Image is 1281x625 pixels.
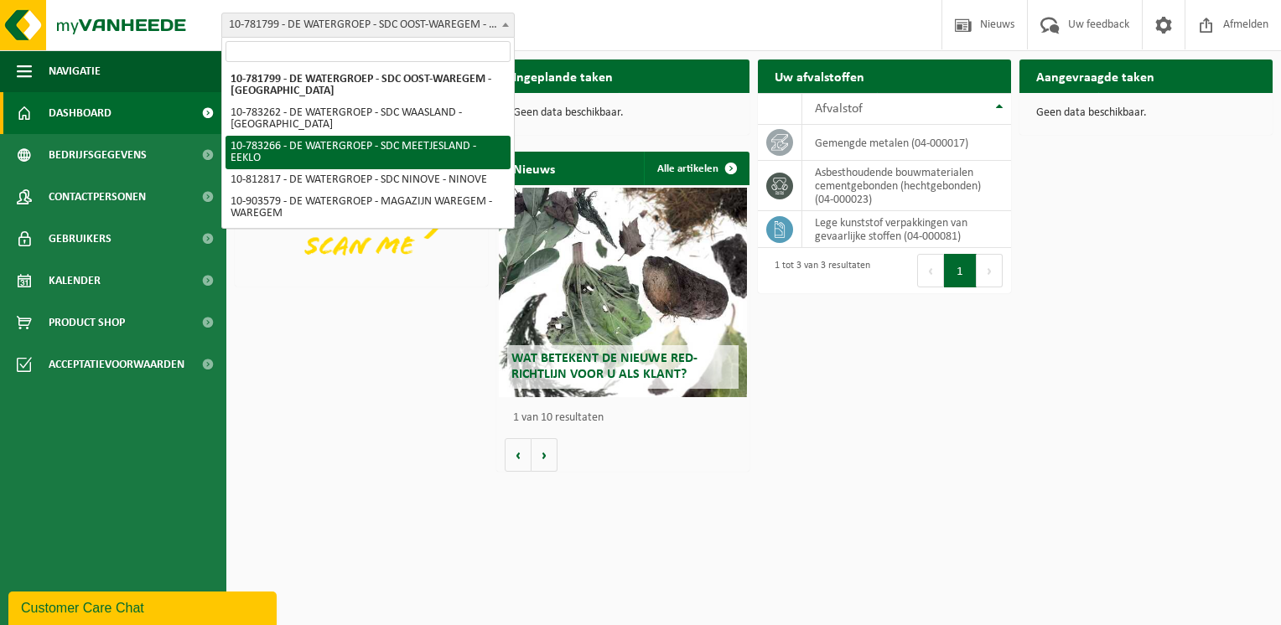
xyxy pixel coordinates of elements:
[49,176,146,218] span: Contactpersonen
[49,343,184,385] span: Acceptatievoorwaarden
[758,59,881,92] h2: Uw afvalstoffen
[222,13,514,37] span: 10-781799 - DE WATERGROEP - SDC OOST-WAREGEM - WAREGEM
[505,438,532,472] button: Vorige
[496,59,630,92] h2: Ingeplande taken
[802,211,1011,248] td: lege kunststof verpakkingen van gevaarlijke stoffen (04-000081)
[1036,107,1256,119] p: Geen data beschikbaar.
[513,412,741,424] p: 1 van 10 resultaten
[49,260,101,302] span: Kalender
[802,161,1011,211] td: asbesthoudende bouwmaterialen cementgebonden (hechtgebonden) (04-000023)
[511,352,698,381] span: Wat betekent de nieuwe RED-richtlijn voor u als klant?
[49,92,112,134] span: Dashboard
[496,152,572,184] h2: Nieuws
[532,438,558,472] button: Volgende
[226,102,511,136] li: 10-783262 - DE WATERGROEP - SDC WAASLAND - [GEOGRAPHIC_DATA]
[513,107,733,119] p: Geen data beschikbaar.
[8,588,280,625] iframe: chat widget
[49,134,147,176] span: Bedrijfsgegevens
[766,252,870,289] div: 1 tot 3 van 3 resultaten
[944,254,977,287] button: 1
[226,136,511,169] li: 10-783266 - DE WATERGROEP - SDC MEETJESLAND - EEKLO
[49,50,101,92] span: Navigatie
[226,169,511,191] li: 10-812817 - DE WATERGROEP - SDC NINOVE - NINOVE
[226,69,511,102] li: 10-781799 - DE WATERGROEP - SDC OOST-WAREGEM - [GEOGRAPHIC_DATA]
[802,125,1011,161] td: gemengde metalen (04-000017)
[499,188,747,397] a: Wat betekent de nieuwe RED-richtlijn voor u als klant?
[221,13,515,38] span: 10-781799 - DE WATERGROEP - SDC OOST-WAREGEM - WAREGEM
[49,302,125,343] span: Product Shop
[644,152,748,185] a: Alle artikelen
[917,254,944,287] button: Previous
[1019,59,1171,92] h2: Aangevraagde taken
[226,191,511,225] li: 10-903579 - DE WATERGROEP - MAGAZIJN WAREGEM - WAREGEM
[49,218,112,260] span: Gebruikers
[977,254,1003,287] button: Next
[815,102,863,116] span: Afvalstof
